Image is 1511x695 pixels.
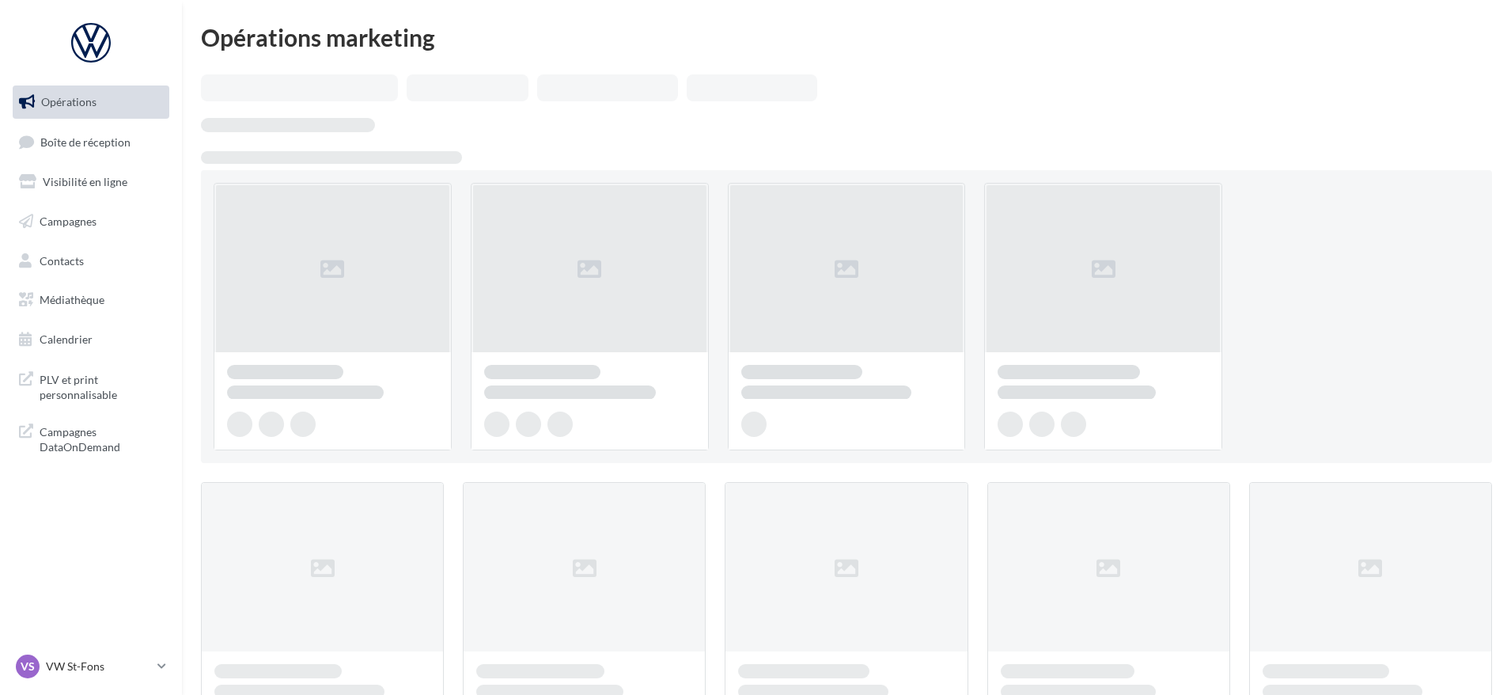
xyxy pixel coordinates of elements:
a: Visibilité en ligne [9,165,172,199]
span: Opérations [41,95,97,108]
span: PLV et print personnalisable [40,369,163,403]
a: Campagnes DataOnDemand [9,415,172,461]
p: VW St-Fons [46,659,151,674]
span: Campagnes [40,215,97,228]
span: Boîte de réception [40,135,131,148]
a: Contacts [9,245,172,278]
a: Boîte de réception [9,125,172,159]
a: VS VW St-Fons [13,651,169,682]
span: Campagnes DataOnDemand [40,421,163,455]
span: Calendrier [40,332,93,346]
a: Campagnes [9,205,172,238]
span: Visibilité en ligne [43,175,127,188]
span: VS [21,659,35,674]
div: Opérations marketing [201,25,1492,49]
a: Opérations [9,85,172,119]
a: Calendrier [9,323,172,356]
span: Médiathèque [40,293,104,306]
a: PLV et print personnalisable [9,363,172,409]
a: Médiathèque [9,283,172,317]
span: Contacts [40,253,84,267]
